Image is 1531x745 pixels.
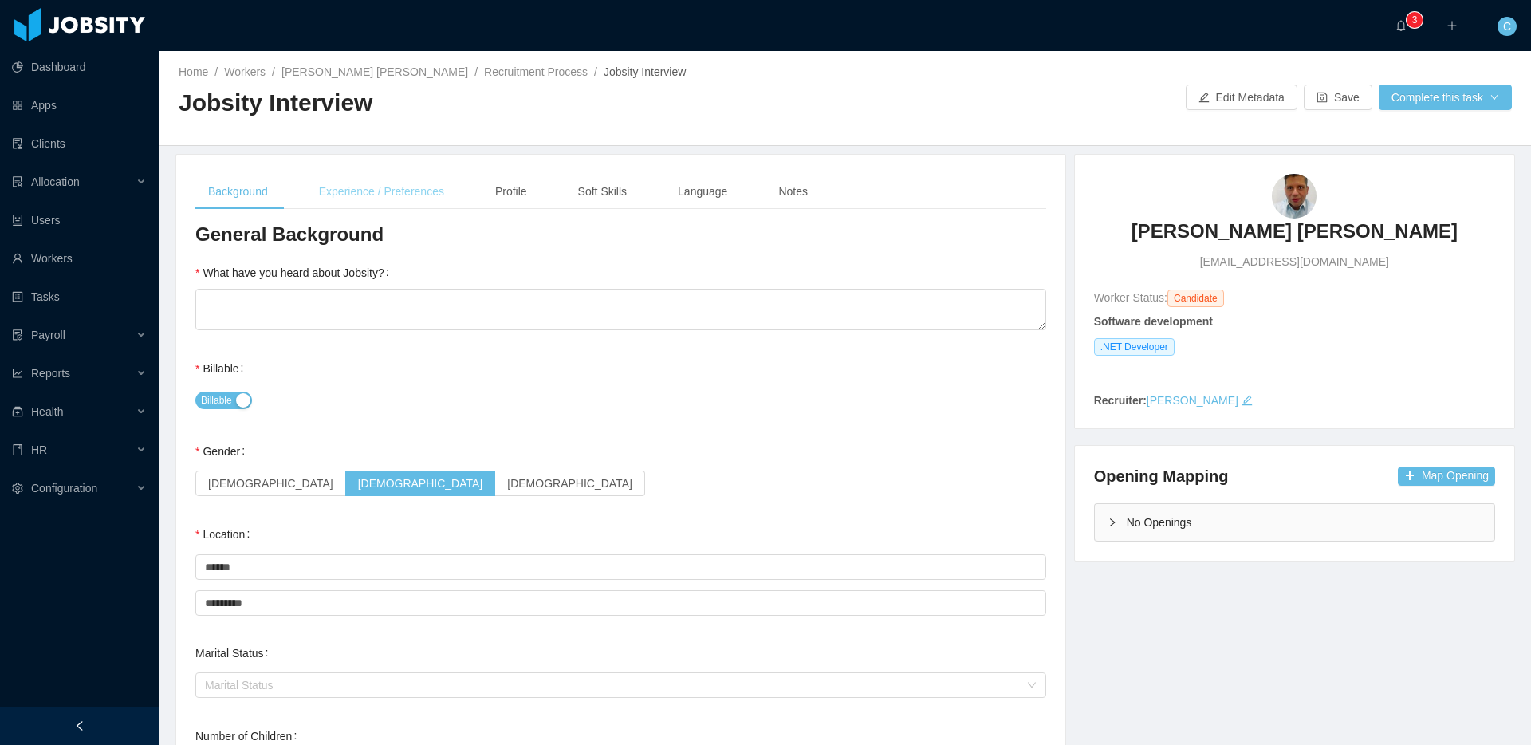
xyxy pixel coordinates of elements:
[272,65,275,78] span: /
[195,266,396,279] label: What have you heard about Jobsity?
[358,477,483,490] span: [DEMOGRAPHIC_DATA]
[12,368,23,379] i: icon: line-chart
[1094,291,1167,304] span: Worker Status:
[1395,20,1407,31] i: icon: bell
[482,174,540,210] div: Profile
[12,128,147,160] a: icon: auditClients
[12,444,23,455] i: icon: book
[1304,85,1372,110] button: icon: saveSave
[208,477,333,490] span: [DEMOGRAPHIC_DATA]
[1407,12,1423,28] sup: 3
[195,528,256,541] label: Location
[507,477,632,490] span: [DEMOGRAPHIC_DATA]
[484,65,588,78] a: Recruitment Process
[1094,315,1213,328] strong: Software development
[474,65,478,78] span: /
[214,65,218,78] span: /
[1272,174,1317,219] img: 319bd7fc-2a0d-4bda-bb90-51fddff58d99.jpeg
[12,242,147,274] a: icon: userWorkers
[12,89,147,121] a: icon: appstoreApps
[1412,12,1418,28] p: 3
[31,443,47,456] span: HR
[1242,395,1253,406] i: icon: edit
[179,65,208,78] a: Home
[195,174,281,210] div: Background
[1503,17,1511,36] span: C
[1132,219,1458,254] a: [PERSON_NAME] [PERSON_NAME]
[1398,467,1495,486] button: icon: plusMap Opening
[306,174,457,210] div: Experience / Preferences
[1379,85,1512,110] button: Complete this taskicon: down
[31,482,97,495] span: Configuration
[665,174,740,210] div: Language
[604,65,686,78] span: Jobsity Interview
[1094,338,1175,356] span: .NET Developer
[205,677,1019,693] div: Marital Status
[195,392,252,409] button: Billable
[1132,219,1458,244] h3: [PERSON_NAME] [PERSON_NAME]
[179,87,845,120] h2: Jobsity Interview
[1167,290,1224,307] span: Candidate
[224,65,266,78] a: Workers
[195,222,1046,247] h3: General Background
[1446,20,1458,31] i: icon: plus
[281,65,468,78] a: [PERSON_NAME] [PERSON_NAME]
[31,329,65,341] span: Payroll
[1094,394,1147,407] strong: Recruiter:
[31,405,63,418] span: Health
[12,483,23,494] i: icon: setting
[1027,680,1037,692] i: icon: down
[12,176,23,187] i: icon: solution
[12,329,23,341] i: icon: file-protect
[1200,254,1389,270] span: [EMAIL_ADDRESS][DOMAIN_NAME]
[31,175,80,188] span: Allocation
[765,174,821,210] div: Notes
[195,289,1046,330] textarea: What have you heard about Jobsity?
[12,51,147,83] a: icon: pie-chartDashboard
[594,65,597,78] span: /
[1095,504,1494,541] div: icon: rightNo Openings
[12,204,147,236] a: icon: robotUsers
[195,445,251,458] label: Gender
[565,174,640,210] div: Soft Skills
[31,367,70,380] span: Reports
[1094,465,1229,487] h4: Opening Mapping
[12,281,147,313] a: icon: profileTasks
[1108,518,1117,527] i: icon: right
[1147,394,1238,407] a: [PERSON_NAME]
[12,406,23,417] i: icon: medicine-box
[195,647,274,660] label: Marital Status
[1186,85,1297,110] button: icon: editEdit Metadata
[201,392,232,408] span: Billable
[195,730,303,743] label: Number of Children
[195,362,250,375] label: Billable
